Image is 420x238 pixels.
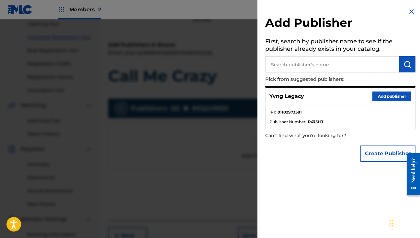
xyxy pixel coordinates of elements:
img: MLC Logo [8,5,33,14]
img: Search Works [403,60,411,68]
strong: 01102973581 [278,109,302,115]
button: Add publisher [372,92,411,101]
span: Publisher Number : [269,119,306,125]
p: Pick from suggested publishers: [265,72,379,86]
h2: Add Publisher [265,16,415,32]
span: IPI : [269,109,276,115]
h5: First, search by publisher name to see if the publisher already exists in your catalog. [265,36,415,56]
span: 2 [98,6,101,13]
img: Top Rightsholders [58,6,65,14]
span: Members [69,6,101,13]
p: Can't find what you're looking for? [265,129,379,142]
input: Search publisher's name [265,56,399,72]
iframe: Chat Widget [388,207,420,238]
p: Yvng Legacy [269,92,304,100]
iframe: Resource Center [402,147,420,201]
strong: P475HJ [308,119,323,125]
button: Create Publisher [360,146,415,162]
div: Drag [390,213,393,233]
